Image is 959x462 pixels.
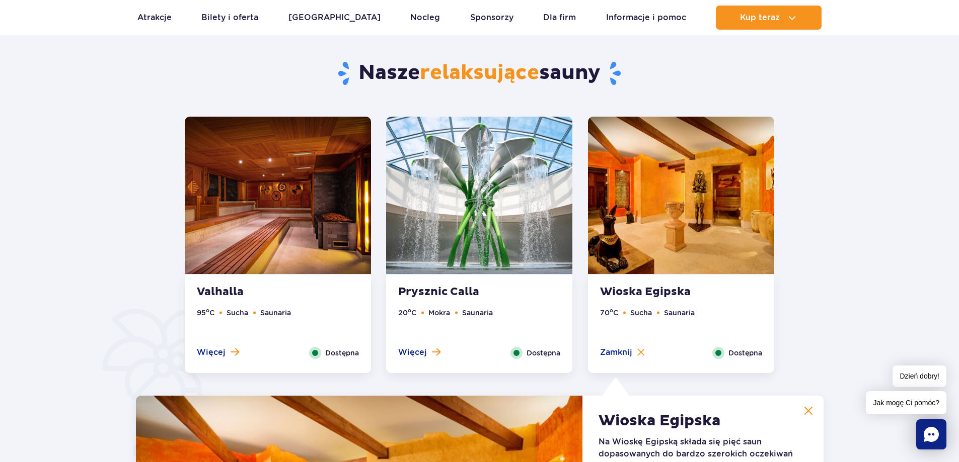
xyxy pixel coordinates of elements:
li: 20 C [398,307,416,318]
span: Dostępna [728,347,762,358]
span: Więcej [398,347,427,358]
li: Saunaria [260,307,291,318]
a: Informacje i pomoc [606,6,686,30]
li: Mokra [428,307,450,318]
a: Bilety i oferta [201,6,258,30]
span: Więcej [197,347,226,358]
sup: o [206,307,209,314]
div: Chat [916,419,946,449]
strong: Wioska Egipska [599,412,721,430]
span: Jak mogę Ci pomóc? [866,391,946,414]
img: Wioska Egipska [588,117,774,274]
li: 70 C [600,307,618,318]
li: Sucha [227,307,248,318]
span: Dostępna [325,347,359,358]
a: Dla firm [543,6,576,30]
sup: o [610,307,613,314]
li: Saunaria [664,307,695,318]
button: Więcej [398,347,440,358]
a: [GEOGRAPHIC_DATA] [288,6,381,30]
button: Kup teraz [716,6,822,30]
a: Sponsorzy [470,6,513,30]
a: Nocleg [410,6,440,30]
strong: Valhalla [197,285,319,299]
li: Sucha [630,307,652,318]
button: Więcej [197,347,239,358]
span: Zamknij [600,347,632,358]
span: Dzień dobry! [893,365,946,387]
img: Prysznic Calla [386,117,572,274]
span: Dostępna [527,347,560,358]
a: Atrakcje [137,6,172,30]
strong: Prysznic Calla [398,285,520,299]
li: 95 C [197,307,214,318]
strong: Wioska Egipska [600,285,722,299]
span: relaksujące [420,60,539,85]
img: Valhalla [185,117,371,274]
h2: Nasze sauny [185,60,774,86]
sup: o [408,307,411,314]
span: Kup teraz [740,13,780,22]
li: Saunaria [462,307,493,318]
button: Zamknij [600,347,645,358]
